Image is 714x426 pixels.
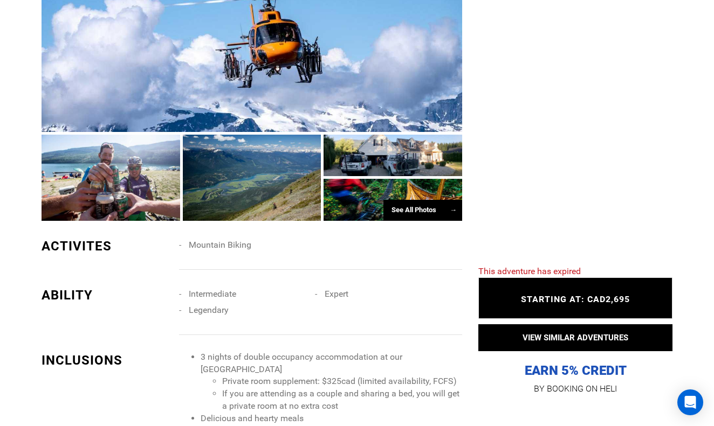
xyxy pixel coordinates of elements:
[325,289,348,299] span: Expert
[42,286,171,304] div: ABILITY
[478,324,672,351] button: VIEW SIMILAR ADVENTURES
[222,388,462,413] li: If you are attending as a couple and sharing a bed, you will get a private room at no extra cost
[189,305,229,315] span: Legendary
[42,351,171,369] div: INCLUSIONS
[189,240,251,250] span: Mountain Biking
[478,266,581,276] span: This adventure has expired
[450,206,457,214] span: →
[383,200,462,221] div: See All Photos
[521,295,630,305] span: STARTING AT: CAD2,695
[677,389,703,415] div: Open Intercom Messenger
[222,375,462,388] li: Private room supplement: $325cad (limited availability, FCFS)
[42,237,171,255] div: ACTIVITES
[478,381,672,396] p: BY BOOKING ON HELI
[189,289,236,299] span: Intermediate
[201,351,462,413] li: 3 nights of double occupancy accommodation at our [GEOGRAPHIC_DATA]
